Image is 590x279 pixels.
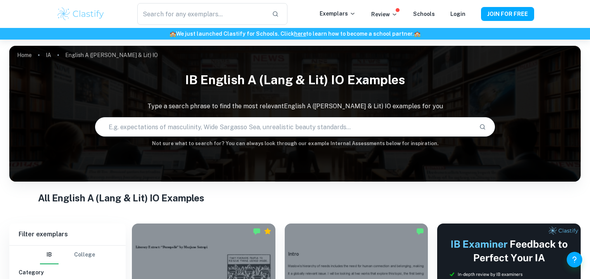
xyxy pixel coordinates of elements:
[56,6,106,22] img: Clastify logo
[9,102,581,111] p: Type a search phrase to find the most relevant English A ([PERSON_NAME] & Lit) IO examples for you
[9,224,126,245] h6: Filter exemplars
[65,51,158,59] p: English A ([PERSON_NAME] & Lit) IO
[253,227,261,235] img: Marked
[95,116,473,138] input: E.g. expectations of masculinity, Wide Sargasso Sea, unrealistic beauty standards...
[294,31,306,37] a: here
[413,11,435,17] a: Schools
[2,29,588,38] h6: We just launched Clastify for Schools. Click to learn how to become a school partner.
[19,268,116,277] h6: Category
[371,10,398,19] p: Review
[17,50,32,61] a: Home
[170,31,176,37] span: 🏫
[38,191,552,205] h1: All English A (Lang & Lit) IO Examples
[450,11,465,17] a: Login
[40,246,95,264] div: Filter type choice
[9,68,581,92] h1: IB English A (Lang & Lit) IO examples
[416,227,424,235] img: Marked
[414,31,420,37] span: 🏫
[74,246,95,264] button: College
[567,252,582,267] button: Help and Feedback
[476,120,489,133] button: Search
[9,140,581,147] h6: Not sure what to search for? You can always look through our example Internal Assessments below f...
[264,227,272,235] div: Premium
[40,246,59,264] button: IB
[46,50,51,61] a: IA
[481,7,534,21] button: JOIN FOR FREE
[137,3,265,25] input: Search for any exemplars...
[320,9,356,18] p: Exemplars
